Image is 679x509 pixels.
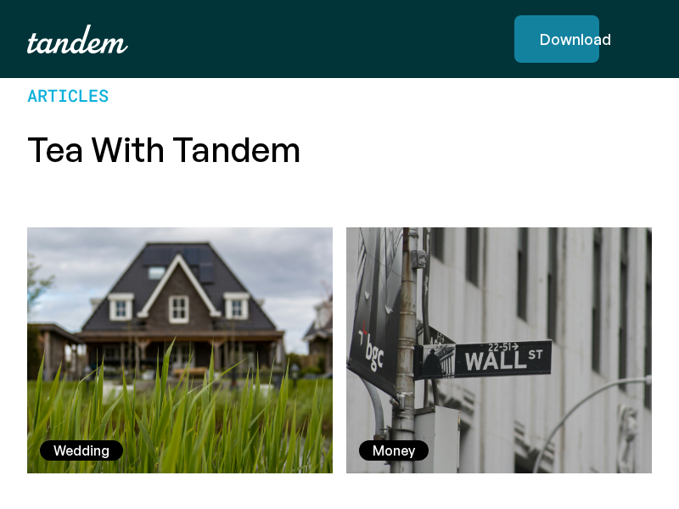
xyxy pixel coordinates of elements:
div: Money [373,440,415,461]
div: Wedding [53,440,109,461]
p: articles [27,85,301,105]
a: home [27,25,128,53]
h2: Tea with Tandem [27,132,301,166]
a: Download [514,15,599,63]
div: Download [540,29,574,49]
